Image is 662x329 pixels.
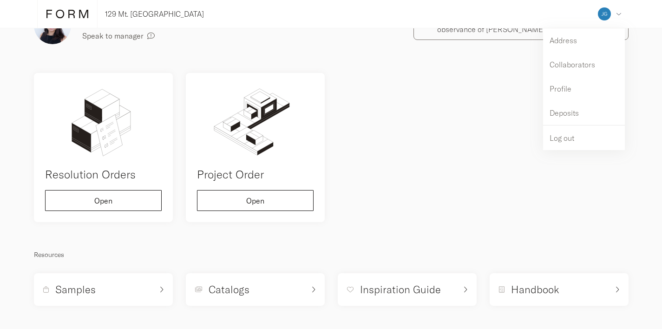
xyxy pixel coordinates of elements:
[598,7,611,20] img: e310192e879c0eb4bd3dd6adfef5be2d
[82,32,144,39] span: Speak to manager
[246,197,264,204] span: Open
[105,8,204,20] p: 129 Mt. [GEOGRAPHIC_DATA]
[550,109,579,117] span: Deposits
[511,283,559,296] h5: Handbook
[45,84,162,158] img: remedial-order.svg
[550,61,595,68] span: Collaborators
[550,134,574,142] span: Log out
[45,166,162,183] h4: Resolution Orders
[360,283,441,296] h5: Inspiration Guide
[55,283,96,296] h5: Samples
[209,283,249,296] h5: Catalogs
[550,37,577,44] span: Address
[550,85,571,92] span: Profile
[197,166,314,183] h4: Project Order
[45,190,162,211] button: Open
[197,190,314,211] button: Open
[94,197,112,204] span: Open
[82,25,155,46] button: Speak to manager
[34,249,629,260] p: Resources
[197,84,314,158] img: order.svg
